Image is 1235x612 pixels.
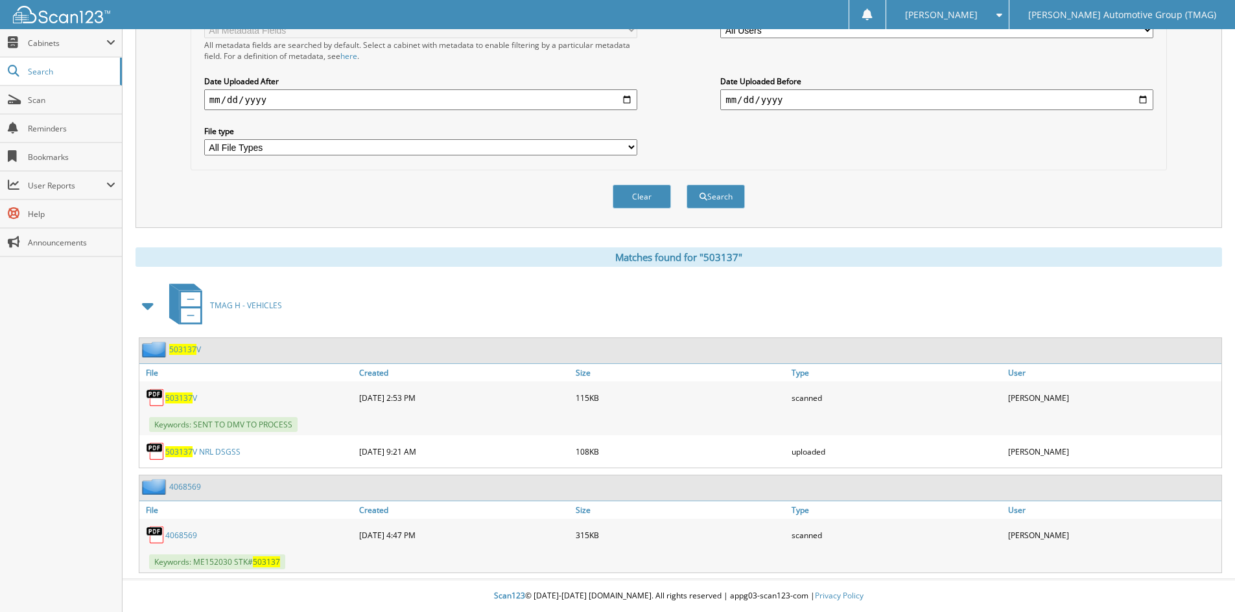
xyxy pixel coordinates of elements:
span: 503137 [169,344,196,355]
span: Scan123 [494,590,525,601]
a: 503137V [165,392,197,403]
input: start [204,89,637,110]
span: Cabinets [28,38,106,49]
input: end [720,89,1153,110]
span: Announcements [28,237,115,248]
span: 503137 [253,556,280,567]
span: Scan [28,95,115,106]
label: Date Uploaded Before [720,76,1153,87]
a: Created [356,501,572,519]
label: Date Uploaded After [204,76,637,87]
a: User [1005,364,1221,381]
img: scan123-logo-white.svg [13,6,110,23]
span: [PERSON_NAME] [905,11,978,19]
span: User Reports [28,180,106,191]
a: 503137V [169,344,201,355]
a: Size [572,364,789,381]
img: PDF.png [146,388,165,407]
div: Matches found for "503137" [135,247,1222,267]
div: [PERSON_NAME] [1005,438,1221,464]
img: PDF.png [146,442,165,461]
div: 115KB [572,385,789,411]
div: © [DATE]-[DATE] [DOMAIN_NAME]. All rights reserved | appg03-scan123-com | [123,580,1235,612]
img: folder2.png [142,341,169,357]
a: 4068569 [169,481,201,492]
a: Created [356,364,572,381]
div: 108KB [572,438,789,464]
a: Type [788,501,1005,519]
div: All metadata fields are searched by default. Select a cabinet with metadata to enable filtering b... [204,40,637,62]
a: File [139,364,356,381]
span: 503137 [165,392,193,403]
div: [DATE] 2:53 PM [356,385,572,411]
div: scanned [788,385,1005,411]
div: [DATE] 9:21 AM [356,438,572,464]
span: TMAG H - VEHICLES [210,300,282,311]
span: Keywords: SENT TO DMV TO PROCESS [149,417,298,432]
div: [PERSON_NAME] [1005,385,1221,411]
span: [PERSON_NAME] Automotive Group (TMAG) [1028,11,1216,19]
a: Privacy Policy [815,590,864,601]
div: 315KB [572,522,789,548]
div: uploaded [788,438,1005,464]
a: 4068569 [165,530,197,541]
div: [DATE] 4:47 PM [356,522,572,548]
iframe: Chat Widget [1170,550,1235,612]
img: PDF.png [146,525,165,545]
button: Search [687,185,745,209]
a: Type [788,364,1005,381]
span: Search [28,66,113,77]
a: TMAG H - VEHICLES [161,280,282,331]
label: File type [204,126,637,137]
span: 503137 [165,446,193,457]
a: Size [572,501,789,519]
span: Reminders [28,123,115,134]
button: Clear [613,185,671,209]
a: 503137V NRL DSGSS [165,446,241,457]
a: here [340,51,357,62]
div: scanned [788,522,1005,548]
span: Keywords: ME152030 STK# [149,554,285,569]
span: Help [28,209,115,220]
img: folder2.png [142,479,169,495]
span: Bookmarks [28,152,115,163]
a: File [139,501,356,519]
a: User [1005,501,1221,519]
div: [PERSON_NAME] [1005,522,1221,548]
